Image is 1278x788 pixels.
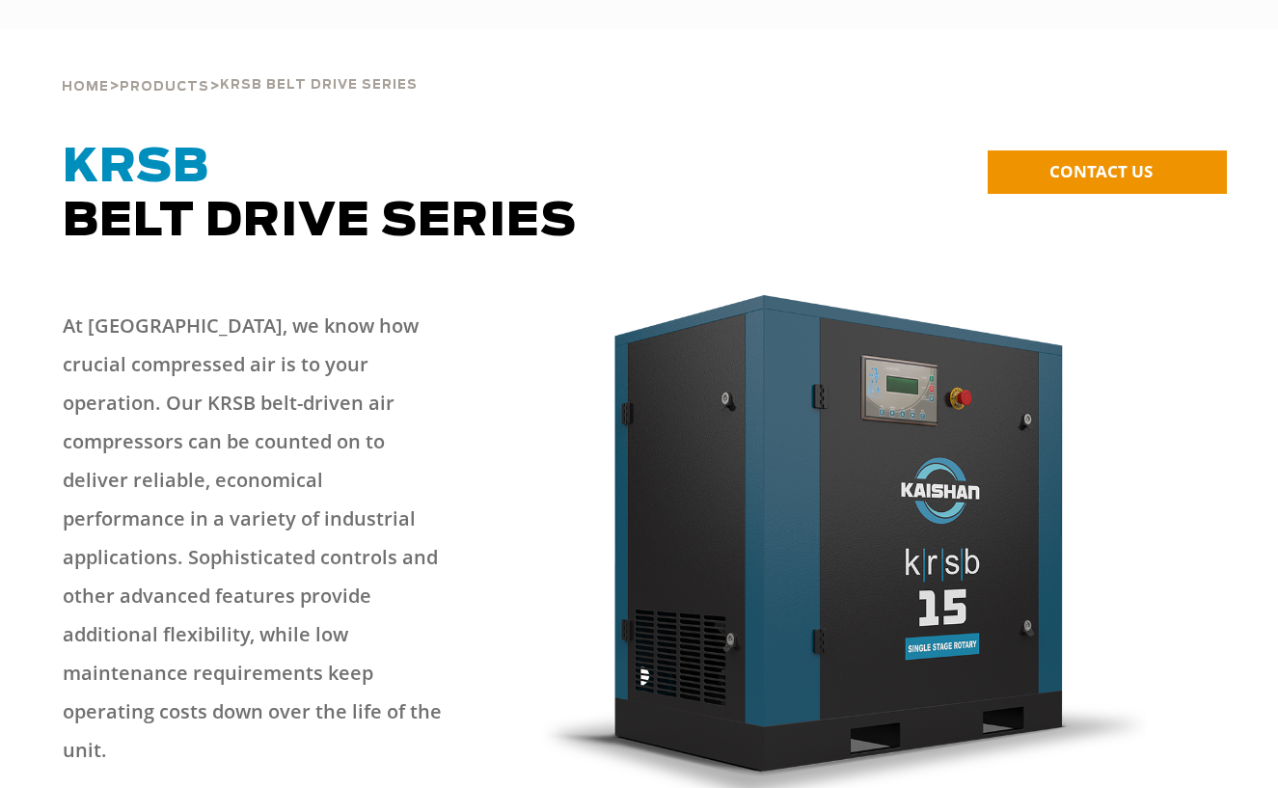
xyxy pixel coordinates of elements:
[988,150,1227,194] a: CONTACT US
[62,29,418,102] div: > >
[220,79,418,92] span: krsb belt drive series
[63,145,577,245] span: Belt Drive Series
[120,77,209,95] a: Products
[62,81,109,94] span: Home
[120,81,209,94] span: Products
[63,307,445,770] p: At [GEOGRAPHIC_DATA], we know how crucial compressed air is to your operation. Our KRSB belt-driv...
[63,145,209,191] span: KRSB
[62,77,109,95] a: Home
[1049,160,1153,182] span: CONTACT US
